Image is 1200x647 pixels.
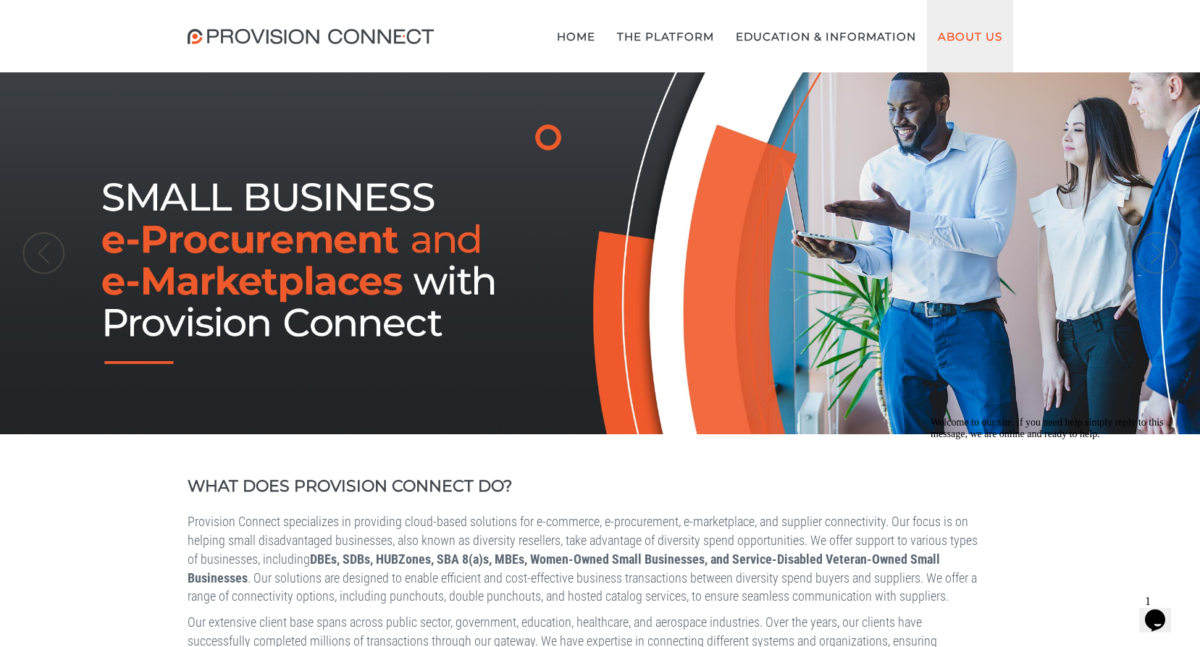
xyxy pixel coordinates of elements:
[188,551,940,585] b: DBEs, SDBs, HUBZones, SBA 8(a)s, MBEs, Women-Owned Small Businesses, and Service-Disabled Veteran...
[6,6,239,28] span: Welcome to our site, if you need help simply reply to this message, we are online and ready to help.
[188,512,984,606] p: Provision Connect specializes in providing cloud-based solutions for e-commerce, e-procurement, e...
[6,6,267,29] div: Welcome to our site, if you need help simply reply to this message, we are online and ready to help.
[1139,589,1186,633] iframe: chat widget
[188,478,984,495] h1: WHAT DOES PROVISION CONNECT DO?
[188,29,441,44] img: Provision Connect
[925,411,1186,582] iframe: chat widget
